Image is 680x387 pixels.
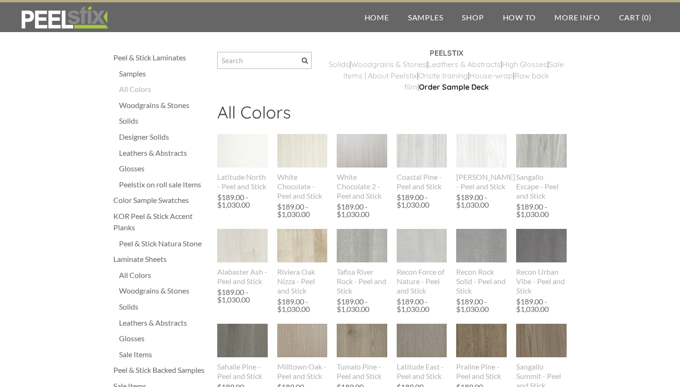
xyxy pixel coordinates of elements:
div: $189.00 - $1,030.00 [337,203,385,218]
div: $189.00 - $1,030.00 [456,193,504,209]
a: Samples [119,68,208,79]
span: 0 [644,13,649,22]
a: Sahalie Pine - Peel and Stick [217,324,268,380]
a: Solids [119,301,208,312]
a: Peel & Stick Laminates [113,52,208,63]
img: s832171791223022656_p847_i1_w716.png [397,118,447,184]
a: Tumalo Pine - Peel and Stick [337,324,387,380]
a: Solids [119,115,208,126]
img: s832171791223022656_p581_i1_w400.jpeg [217,134,268,168]
img: s832171791223022656_p841_i1_w690.png [456,117,507,185]
img: REFACE SUPPLIES [19,6,110,29]
a: Woodgrains & Stone [351,59,423,69]
a: Home [355,2,399,32]
a: High Glosses [502,59,547,69]
a: s [423,59,426,69]
a: House-wrap [469,71,513,80]
a: Color Sample Swatches [113,194,208,206]
div: Tumalo Pine - Peel and Stick [337,362,387,381]
a: Shop [452,2,493,32]
a: ​Solids [329,59,349,69]
a: Peelstix on roll sale Items [119,179,208,190]
a: Coastal Pine - Peel and Stick [397,134,447,191]
a: White Chocolate 2 - Peel and Stick [337,134,387,200]
img: s832171791223022656_p691_i2_w640.jpeg [277,229,328,262]
img: s832171791223022656_p782_i1_w640.jpeg [516,308,567,373]
div: $189.00 - $1,030.00 [217,193,265,209]
a: Glosses [119,333,208,344]
img: s832171791223022656_p580_i1_w400.jpeg [397,324,447,357]
a: Laminate Sheets [113,253,208,265]
a: Recon Rock Solid - Peel and Stick [456,229,507,295]
a: All Colors [119,84,208,95]
a: Order Sample Deck [419,82,489,92]
a: Praline Pine - Peel and Stick [456,324,507,380]
div: Riviera Oak Nizza - Peel and Stick [277,267,328,295]
div: $189.00 - $1,030.00 [397,298,445,313]
a: Cart (0) [610,2,661,32]
a: s [497,59,501,69]
img: s832171791223022656_p484_i1_w400.jpeg [456,324,507,357]
a: Leathers & Abstract [428,59,497,69]
div: Latitude East - Peel and Stick [397,362,447,381]
h2: All Colors [217,102,567,129]
div: | | | | | | | | [326,47,567,102]
a: Samples [399,2,453,32]
img: s832171791223022656_p842_i1_w738.png [217,214,268,278]
a: White Chocolate - Peel and Stick [277,134,328,200]
a: Latitude East - Peel and Stick [397,324,447,380]
a: More Info [545,2,609,32]
div: White Chocolate - Peel and Stick [277,172,328,201]
img: s832171791223022656_p891_i1_w1536.jpeg [456,219,507,273]
div: White Chocolate 2 - Peel and Stick [337,172,387,201]
div: Recon Force of Nature - Peel and Stick [397,267,447,295]
div: Coastal Pine - Peel and Stick [397,172,447,191]
div: Recon Rock Solid - Peel and Stick [456,267,507,295]
a: Woodgrains & Stones [119,100,208,111]
img: s832171791223022656_p763_i2_w640.jpeg [217,308,268,373]
a: KOR Peel & Stick Accent Planks [113,210,208,233]
a: Peel & Stick Backed Samples [113,364,208,376]
a: [PERSON_NAME] - Peel and Stick [456,134,507,191]
img: s832171791223022656_p482_i1_w400.jpeg [277,324,328,357]
div: Latitude North - Peel and Stick [217,172,268,191]
a: Leathers & Abstracts [119,147,208,159]
div: Praline Pine - Peel and Stick [456,362,507,381]
div: $189.00 - $1,030.00 [397,193,445,209]
div: $189.00 - $1,030.00 [217,288,265,303]
img: s832171791223022656_p644_i1_w307.jpeg [337,229,388,262]
a: Latitude North - Peel and Stick [217,134,268,191]
a: Leathers & Abstracts [119,317,208,328]
div: Sahalie Pine - Peel and Stick [217,362,268,381]
div: Sangallo Escape - Peel and Stick [516,172,567,201]
div: $189.00 - $1,030.00 [456,298,504,313]
div: Tafisa River Rock - Peel and Stick [337,267,387,295]
div: [PERSON_NAME] - Peel and Stick [456,172,507,191]
a: Glosses [119,163,208,174]
a: Sale Items [119,349,208,360]
a: Woodgrains & Stones [119,285,208,296]
div: Milltown Oak - Peel and Stick [277,362,328,381]
img: s832171791223022656_p893_i1_w1536.jpeg [516,219,567,273]
a: Recon Force of Nature - Peel and Stick [397,229,447,295]
div: $189.00 - $1,030.00 [337,298,385,313]
div: $189.00 - $1,030.00 [277,298,325,313]
a: Onsite training [418,71,468,80]
img: s832171791223022656_p767_i6_w640.jpeg [337,308,387,373]
div: All Colors [119,269,208,281]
